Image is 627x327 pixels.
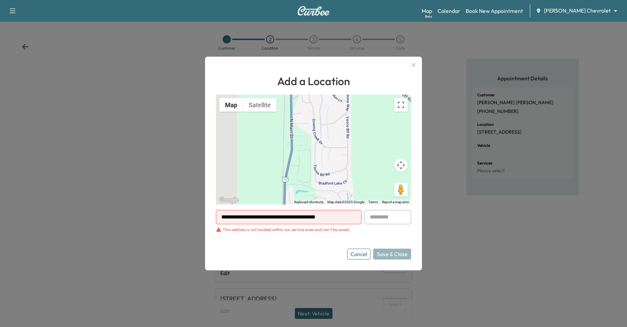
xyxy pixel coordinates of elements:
[294,200,323,205] button: Keyboard shortcuts
[223,227,350,232] div: This address is not located within our service area and can't be saved.
[297,6,330,16] img: Curbee Logo
[243,98,277,112] button: Show satellite imagery
[382,200,409,204] a: Report a map error
[438,7,460,15] a: Calendar
[544,7,611,15] span: [PERSON_NAME] Chevrolet
[216,73,411,89] h1: Add a Location
[422,7,432,15] a: MapBeta
[219,98,243,112] button: Show street map
[218,196,240,205] img: Google
[368,200,378,204] a: Terms (opens in new tab)
[327,200,364,204] span: Map data ©2025 Google
[466,7,523,15] a: Book New Appointment
[394,183,408,196] button: Drag Pegman onto the map to open Street View
[347,249,370,259] button: Cancel
[425,14,432,19] div: Beta
[394,158,408,172] button: Map camera controls
[394,98,408,112] button: Toggle fullscreen view
[218,196,240,205] a: Open this area in Google Maps (opens a new window)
